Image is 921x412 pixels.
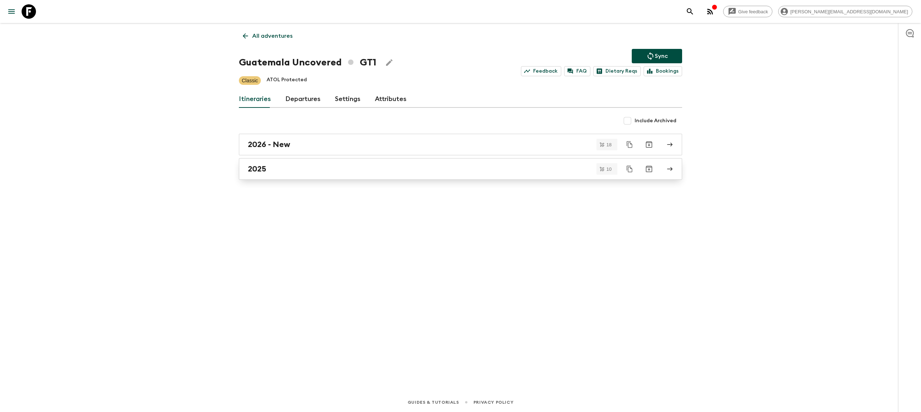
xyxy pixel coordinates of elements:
h2: 2026 - New [248,140,290,149]
a: Itineraries [239,91,271,108]
span: 18 [602,142,616,147]
p: ATOL Protected [267,76,307,85]
a: Feedback [521,66,561,76]
button: Archive [642,162,656,176]
a: Privacy Policy [473,398,513,406]
h2: 2025 [248,164,266,174]
a: Give feedback [723,6,772,17]
a: Bookings [644,66,682,76]
span: 10 [602,167,616,171]
p: Classic [242,77,258,84]
button: Sync adventure departures to the booking engine [632,49,682,63]
a: Departures [285,91,321,108]
a: 2026 - New [239,134,682,155]
span: Include Archived [635,117,676,124]
span: Give feedback [734,9,772,14]
a: Attributes [375,91,407,108]
div: [PERSON_NAME][EMAIL_ADDRESS][DOMAIN_NAME] [778,6,912,17]
a: Dietary Reqs [593,66,641,76]
button: menu [4,4,19,19]
button: Archive [642,137,656,152]
h1: Guatemala Uncovered GT1 [239,55,376,70]
a: 2025 [239,158,682,180]
button: Duplicate [623,162,636,175]
button: Duplicate [623,138,636,151]
a: All adventures [239,29,296,43]
a: Settings [335,91,360,108]
p: Sync [655,52,668,60]
p: All adventures [252,32,292,40]
span: [PERSON_NAME][EMAIL_ADDRESS][DOMAIN_NAME] [786,9,912,14]
a: FAQ [564,66,590,76]
button: Edit Adventure Title [382,55,396,70]
a: Guides & Tutorials [408,398,459,406]
button: search adventures [683,4,697,19]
